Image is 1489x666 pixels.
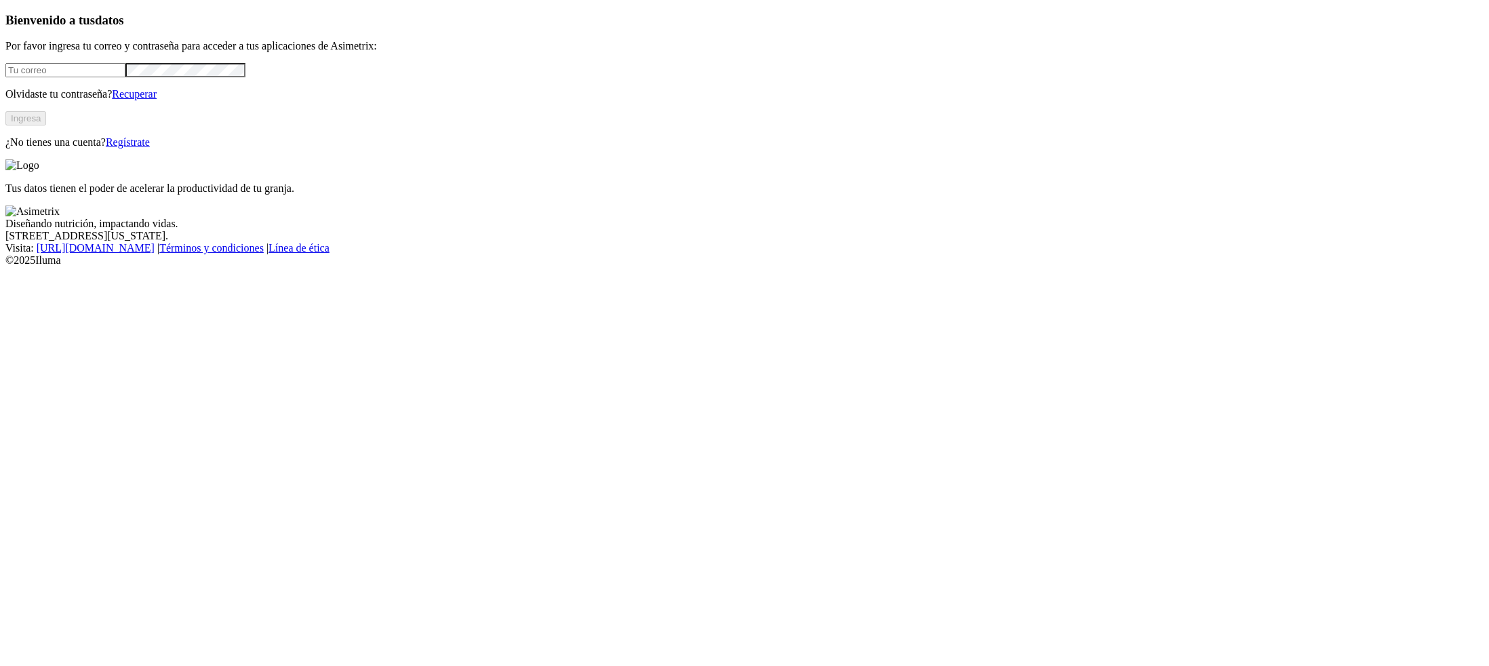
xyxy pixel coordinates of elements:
[5,111,46,125] button: Ingresa
[5,254,1484,267] div: © 2025 Iluma
[5,205,60,218] img: Asimetrix
[269,242,330,254] a: Línea de ética
[95,13,124,27] span: datos
[5,242,1484,254] div: Visita : | |
[5,182,1484,195] p: Tus datos tienen el poder de acelerar la productividad de tu granja.
[5,40,1484,52] p: Por favor ingresa tu correo y contraseña para acceder a tus aplicaciones de Asimetrix:
[5,230,1484,242] div: [STREET_ADDRESS][US_STATE].
[37,242,155,254] a: [URL][DOMAIN_NAME]
[159,242,264,254] a: Términos y condiciones
[5,218,1484,230] div: Diseñando nutrición, impactando vidas.
[106,136,150,148] a: Regístrate
[5,63,125,77] input: Tu correo
[5,13,1484,28] h3: Bienvenido a tus
[5,136,1484,149] p: ¿No tienes una cuenta?
[112,88,157,100] a: Recuperar
[5,88,1484,100] p: Olvidaste tu contraseña?
[5,159,39,172] img: Logo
